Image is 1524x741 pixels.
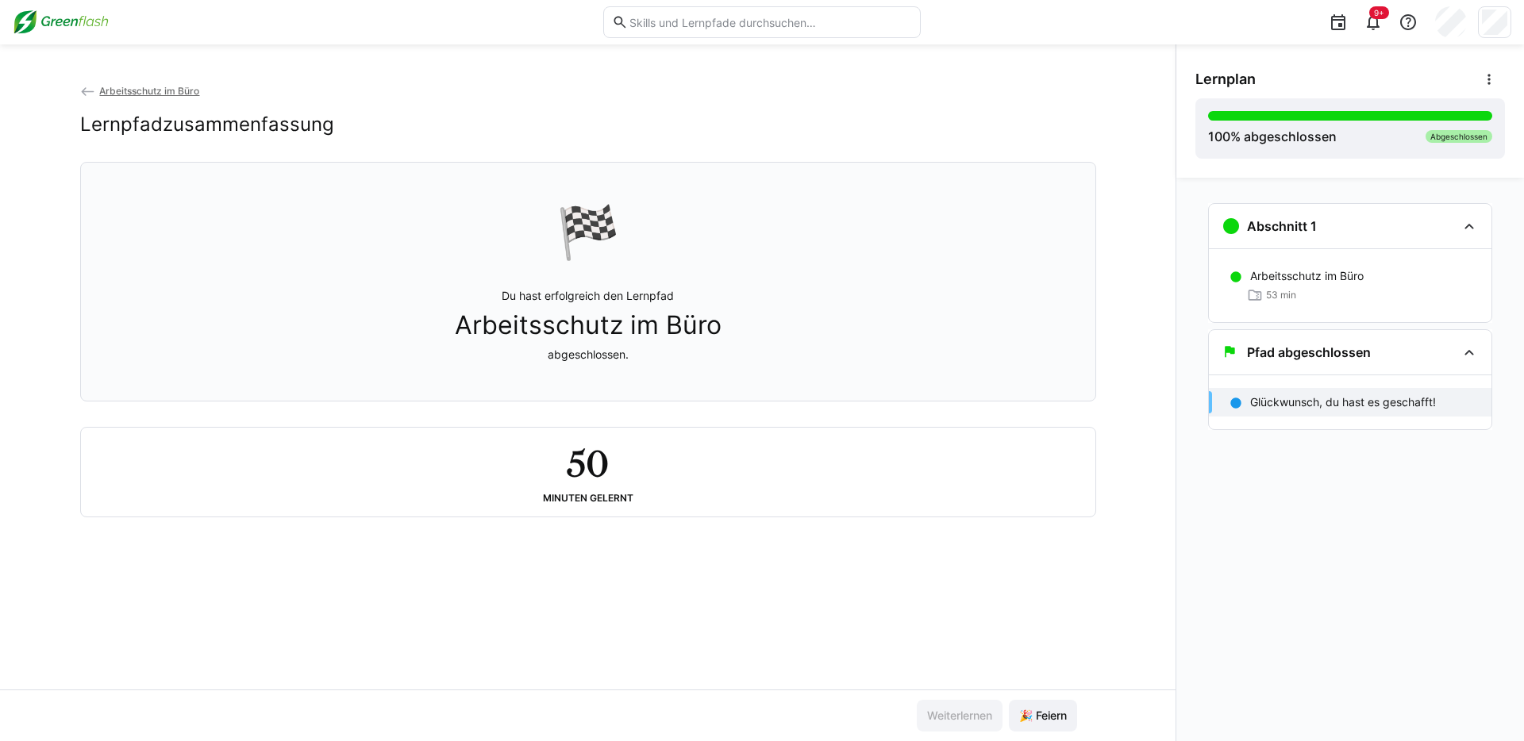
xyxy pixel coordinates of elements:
[455,288,722,363] p: Du hast erfolgreich den Lernpfad abgeschlossen.
[1266,289,1296,301] span: 53 min
[543,493,633,504] div: Minuten gelernt
[1247,218,1317,234] h3: Abschnitt 1
[1426,130,1492,143] div: Abgeschlossen
[567,440,608,486] h2: 50
[917,700,1003,731] button: Weiterlernen
[1017,708,1069,724] span: 🎉 Feiern
[556,201,620,263] div: 🏁
[99,85,199,97] span: Arbeitsschutz im Büro
[1208,127,1337,146] div: % abgeschlossen
[925,708,995,724] span: Weiterlernen
[1009,700,1077,731] button: 🎉 Feiern
[80,113,334,136] h2: Lernpfadzusammenfassung
[628,15,912,29] input: Skills und Lernpfade durchsuchen…
[1195,71,1256,88] span: Lernplan
[80,85,200,97] a: Arbeitsschutz im Büro
[455,310,722,340] span: Arbeitsschutz im Büro
[1247,344,1371,360] h3: Pfad abgeschlossen
[1250,268,1364,284] p: Arbeitsschutz im Büro
[1250,394,1436,410] p: Glückwunsch, du hast es geschafft!
[1208,129,1230,144] span: 100
[1374,8,1384,17] span: 9+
